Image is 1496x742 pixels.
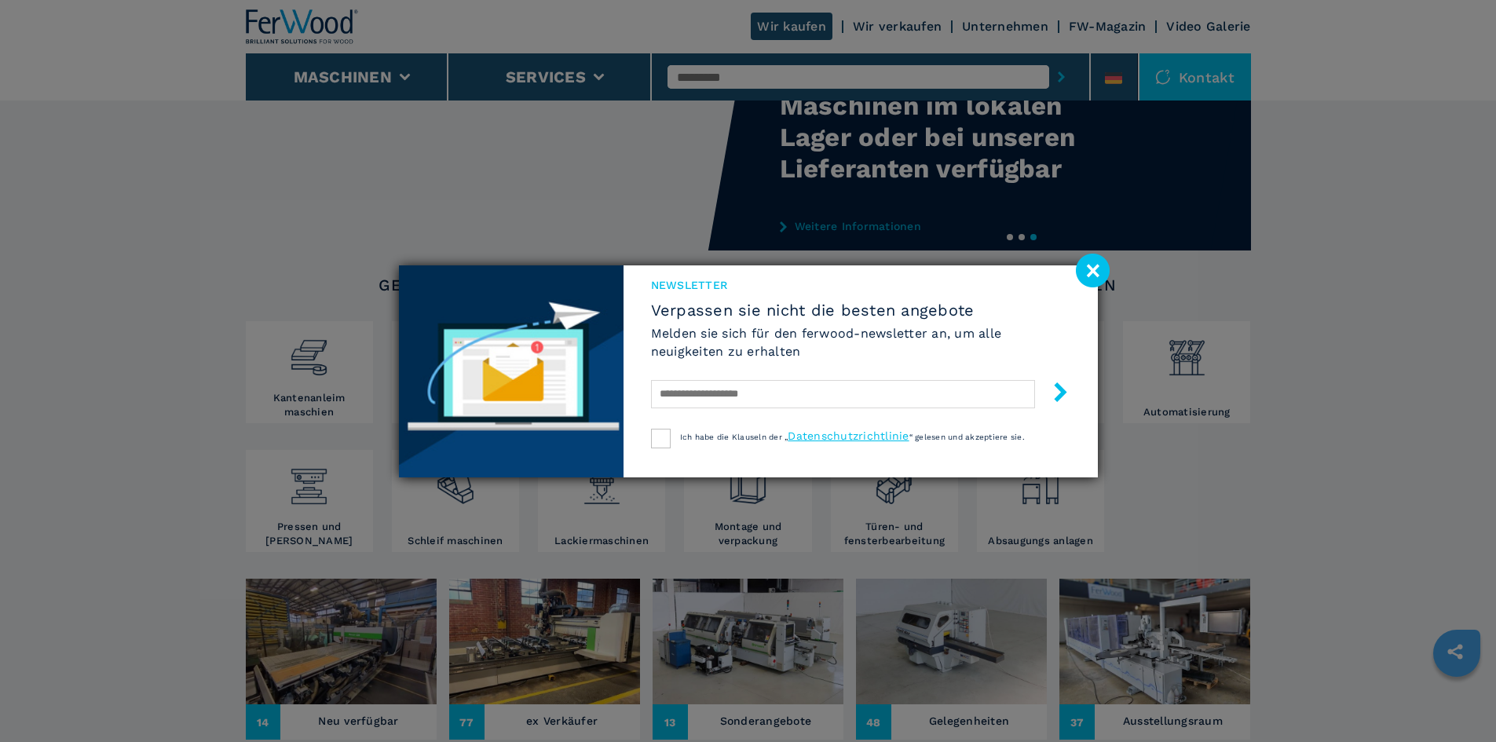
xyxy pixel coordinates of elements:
button: submit-button [1035,376,1070,413]
a: Datenschutzrichtlinie [788,429,909,442]
span: “ gelesen und akzeptiere sie. [909,433,1025,441]
img: Newsletter image [399,265,624,477]
span: Newsletter [651,277,1070,293]
span: Verpassen sie nicht die besten angebote [651,301,1070,320]
span: Ich habe die Klauseln der „ [680,433,788,441]
h6: Melden sie sich für den ferwood-newsletter an, um alle neuigkeiten zu erhalten [651,324,1070,360]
